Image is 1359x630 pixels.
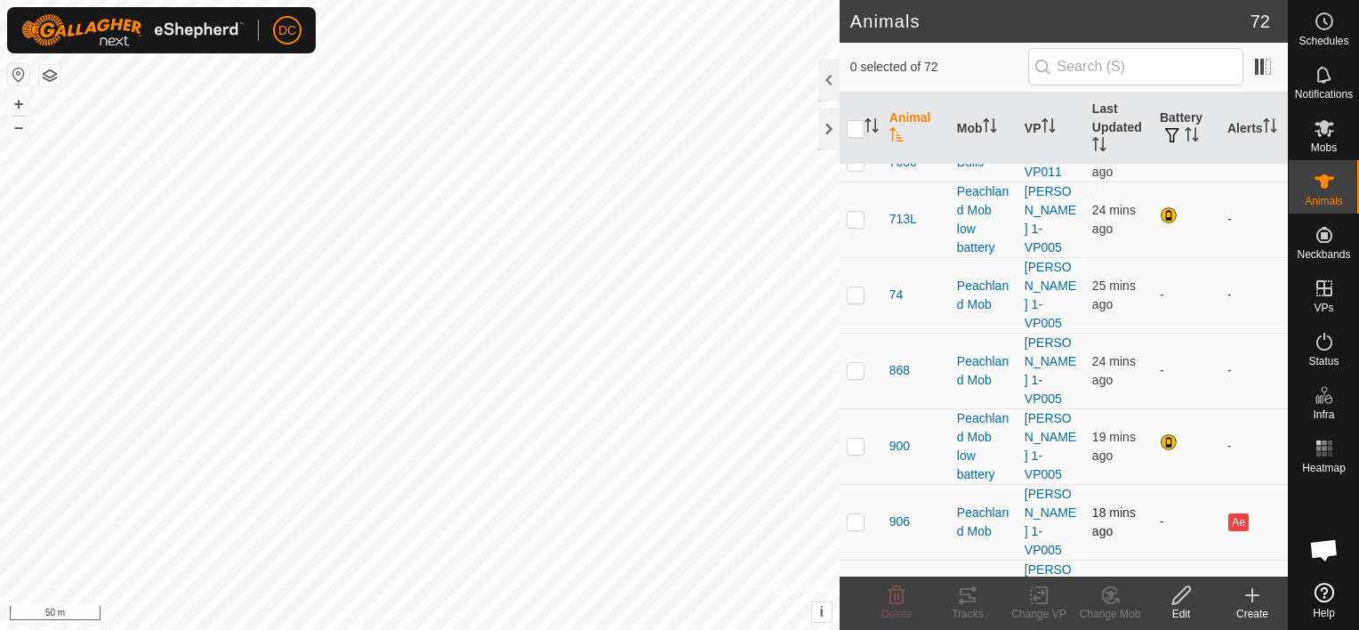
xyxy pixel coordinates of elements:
th: Last Updated [1085,93,1153,165]
span: 900 [889,437,910,456]
button: i [812,602,832,622]
span: Mobs [1311,142,1337,153]
button: Ae [1228,513,1248,531]
img: Gallagher Logo [21,14,244,46]
p-sorticon: Activate to sort [864,121,879,135]
a: [PERSON_NAME] 1-VP005 [1025,260,1076,330]
div: Peachland Mob low battery [957,182,1010,257]
a: [PERSON_NAME] 1-VP005 [1025,411,1076,481]
p-sorticon: Activate to sort [1185,130,1199,144]
span: DC [278,21,296,40]
div: Peachland Mob [957,277,1010,314]
th: Mob [950,93,1017,165]
p-sorticon: Activate to sort [1041,121,1056,135]
p-sorticon: Activate to sort [1092,140,1106,154]
a: Contact Us [438,607,490,623]
span: Help [1313,608,1335,618]
th: Battery [1153,93,1220,165]
span: Status [1308,356,1339,367]
a: [PERSON_NAME] 1-VP005 [1025,335,1076,406]
span: Neckbands [1297,249,1350,260]
div: Peachland Mob [957,352,1010,390]
td: - [1220,182,1288,257]
span: 6 Oct 2025, 8:42 am [1092,505,1136,538]
span: 6 Oct 2025, 8:36 am [1092,354,1136,387]
td: - [1220,408,1288,484]
th: Animal [882,93,950,165]
span: 6 Oct 2025, 8:35 am [1092,279,1136,311]
th: VP [1017,93,1085,165]
span: 0 selected of 72 [850,58,1028,77]
span: VPs [1314,303,1333,313]
span: 6 Oct 2025, 8:41 am [1092,146,1136,179]
span: 868 [889,361,910,380]
div: Peachland Mob [957,504,1010,541]
span: Animals [1305,196,1343,206]
p-sorticon: Activate to sort [889,130,904,144]
h2: Animals [850,11,1250,32]
div: Change VP [1003,606,1074,622]
span: 6 Oct 2025, 8:36 am [1092,203,1136,236]
th: Alerts [1220,93,1288,165]
span: 72 [1250,8,1270,35]
span: Delete [881,608,913,620]
a: [PERSON_NAME] 1-VP005 [1025,184,1076,254]
span: i [820,604,824,619]
p-sorticon: Activate to sort [1263,121,1277,135]
td: - [1153,484,1220,560]
span: Notifications [1295,89,1353,100]
span: 74 [889,286,904,304]
a: Help [1289,576,1359,626]
td: - [1153,257,1220,333]
td: - [1153,333,1220,408]
span: Schedules [1299,36,1348,46]
button: Reset Map [8,64,29,85]
div: Peachland Mob low battery [957,409,1010,484]
div: Edit [1146,606,1217,622]
input: Search (S) [1028,48,1243,85]
button: Map Layers [39,65,60,86]
span: 6 Oct 2025, 8:41 am [1092,430,1136,463]
button: – [8,117,29,138]
p-sorticon: Activate to sort [983,121,997,135]
span: Heatmap [1302,463,1346,473]
div: Change Mob [1074,606,1146,622]
a: Privacy Policy [350,607,416,623]
a: [PERSON_NAME] 1-VP005 [1025,487,1076,557]
span: Infra [1313,409,1334,420]
td: - [1220,257,1288,333]
a: north 3-VP011 [1025,146,1067,179]
div: Tracks [932,606,1003,622]
div: Open chat [1298,523,1351,577]
span: 906 [889,513,910,531]
td: - [1220,333,1288,408]
span: 713L [889,210,917,229]
button: + [8,93,29,115]
div: Create [1217,606,1288,622]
